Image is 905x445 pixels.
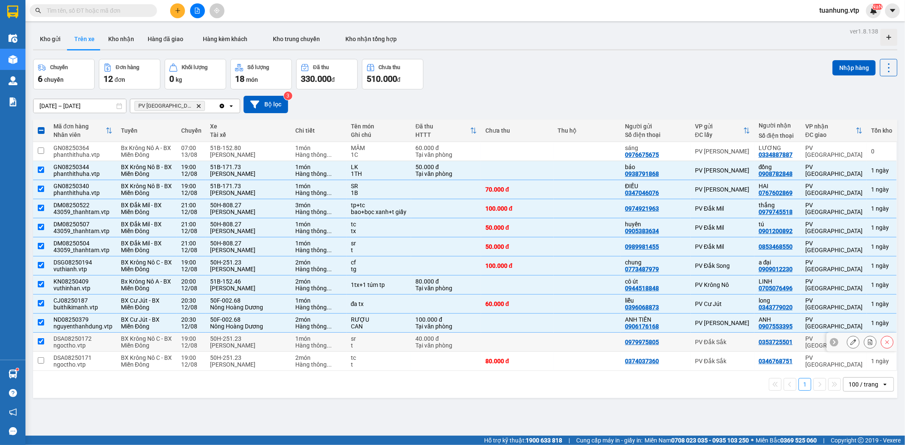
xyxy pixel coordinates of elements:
[210,3,224,18] button: aim
[138,103,193,109] span: PV Tân Bình
[181,240,202,247] div: 21:00
[210,170,287,177] div: [PERSON_NAME]
[813,5,866,16] span: tuanhung.vtp
[351,145,407,151] div: MÂM
[8,97,17,106] img: solution-icon
[44,76,64,83] span: chuyến
[805,297,863,311] div: PV [GEOGRAPHIC_DATA]
[832,60,876,75] button: Nhập hàng
[181,221,202,228] div: 21:00
[759,297,797,304] div: long
[85,59,118,69] span: PV [PERSON_NAME]
[121,221,162,234] span: BX Đắk Mil - BX Miền Đông
[799,378,811,391] button: 1
[327,247,332,253] span: ...
[805,316,863,330] div: PV [GEOGRAPHIC_DATA]
[210,151,287,158] div: [PERSON_NAME]
[351,170,407,177] div: 1TH
[210,164,287,170] div: 51B-171.73
[295,202,342,209] div: 3 món
[415,145,477,151] div: 60.000 đ
[53,266,112,273] div: vuthianh.vtp
[695,186,750,193] div: PV [PERSON_NAME]
[210,259,287,266] div: 50H-251.23
[695,243,750,250] div: PV Đắk Mil
[47,6,147,15] input: Tìm tên, số ĐT hoặc mã đơn
[8,59,17,71] span: Nơi gửi:
[134,101,205,111] span: PV Tân Bình, close by backspace
[691,120,754,142] th: Toggle SortBy
[181,259,202,266] div: 19:00
[53,123,106,130] div: Mã đơn hàng
[295,304,342,311] div: Hàng thông thường
[805,164,863,177] div: PV [GEOGRAPHIC_DATA]
[8,370,17,378] img: warehouse-icon
[34,99,126,113] input: Select a date range.
[181,285,202,292] div: 12/08
[805,202,863,215] div: PV [GEOGRAPHIC_DATA]
[871,281,892,288] div: 1
[759,266,793,273] div: 0909012230
[210,228,287,234] div: [PERSON_NAME]
[210,240,287,247] div: 50H-808.27
[210,278,287,285] div: 51B-152.46
[485,186,549,193] div: 70.000 đ
[351,151,407,158] div: 1C
[121,240,162,253] span: BX Đắk Mil - BX Miền Đông
[415,151,477,158] div: Tại văn phòng
[7,6,18,18] img: logo-vxr
[805,240,863,253] div: PV [GEOGRAPHIC_DATA]
[181,247,202,253] div: 12/08
[625,259,686,266] div: chung
[695,224,750,231] div: PV Đắk Mil
[175,8,181,14] span: plus
[351,189,407,196] div: 1B
[295,259,342,266] div: 2 món
[759,132,797,139] div: Số điện thoại
[81,38,120,44] span: 11:40:23 [DATE]
[695,167,750,174] div: PV [PERSON_NAME]
[181,151,202,158] div: 13/08
[181,323,202,330] div: 12/08
[8,76,17,85] img: warehouse-icon
[362,59,423,89] button: Chưa thu510.000đ
[53,145,112,151] div: GN08250364
[351,131,407,138] div: Ghi chú
[876,186,889,193] span: ngày
[872,4,883,10] sup: NaN
[246,76,258,83] span: món
[210,316,287,323] div: 50F-002.68
[876,281,889,288] span: ngày
[190,3,205,18] button: file-add
[485,243,549,250] div: 50.000 đ
[170,3,185,18] button: plus
[53,259,112,266] div: DSG08250194
[53,221,112,228] div: DM08250507
[345,36,397,42] span: Kho nhận tổng hợp
[203,36,247,42] span: Hàng kèm khách
[351,259,407,266] div: cf
[295,278,342,285] div: 2 món
[247,64,269,70] div: Số lượng
[695,131,743,138] div: ĐC lấy
[759,316,797,323] div: ANH
[210,266,287,273] div: [PERSON_NAME]
[165,59,226,89] button: Khối lượng0kg
[181,145,202,151] div: 07:00
[295,221,342,228] div: 1 món
[759,221,797,228] div: tú
[871,127,892,134] div: Tồn kho
[625,164,686,170] div: bảo
[301,74,331,84] span: 330.000
[695,148,750,155] div: PV [PERSON_NAME]
[876,205,889,212] span: ngày
[876,262,889,269] span: ngày
[871,148,892,155] div: 0
[625,285,659,292] div: 0944518848
[625,123,686,130] div: Người gửi
[558,127,617,134] div: Thu hộ
[29,51,98,57] strong: BIÊN NHẬN GỬI HÀNG HOÁ
[176,76,182,83] span: kg
[295,209,342,215] div: Hàng thông thường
